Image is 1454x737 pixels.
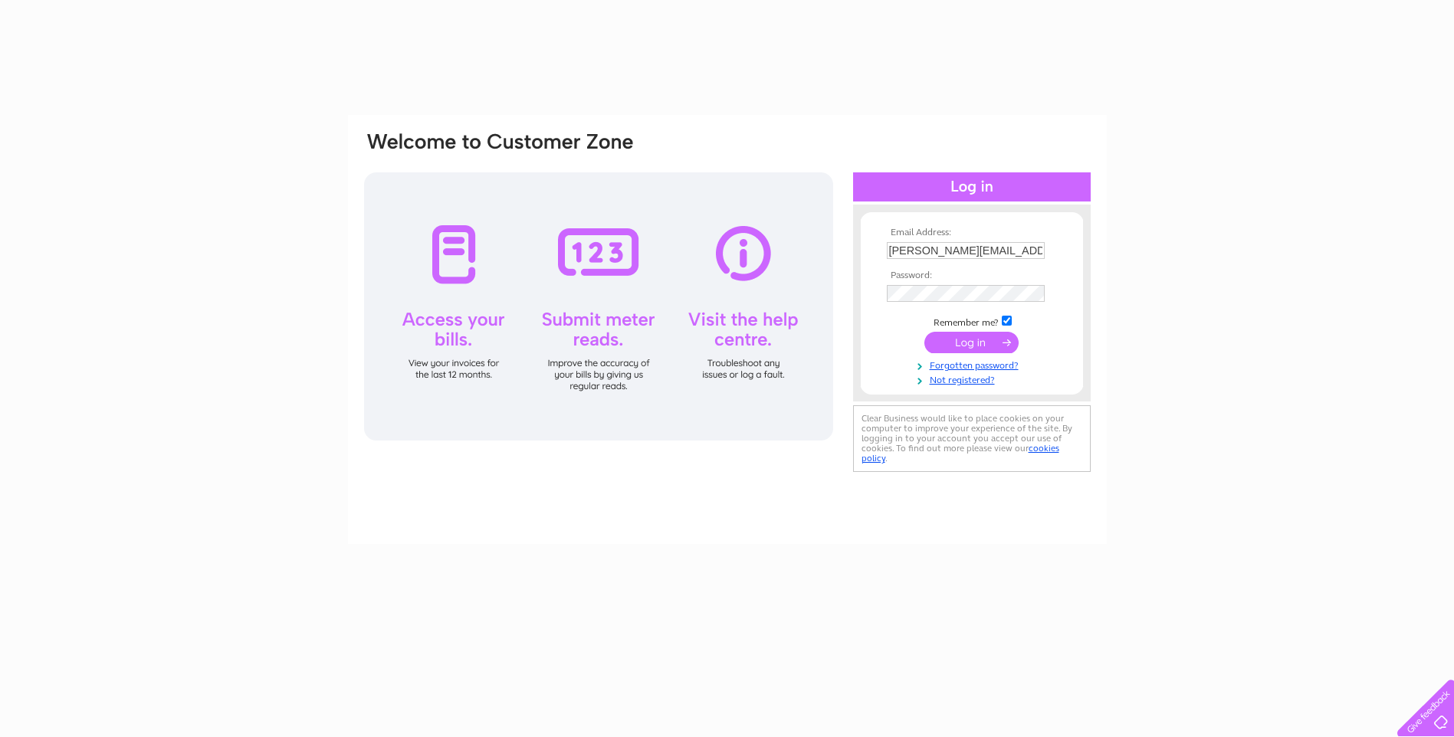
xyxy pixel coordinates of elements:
[883,270,1061,281] th: Password:
[862,443,1059,463] a: cookies policy
[883,228,1061,238] th: Email Address:
[887,357,1061,372] a: Forgotten password?
[887,372,1061,386] a: Not registered?
[883,313,1061,329] td: Remember me?
[853,405,1091,472] div: Clear Business would like to place cookies on your computer to improve your experience of the sit...
[924,332,1019,353] input: Submit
